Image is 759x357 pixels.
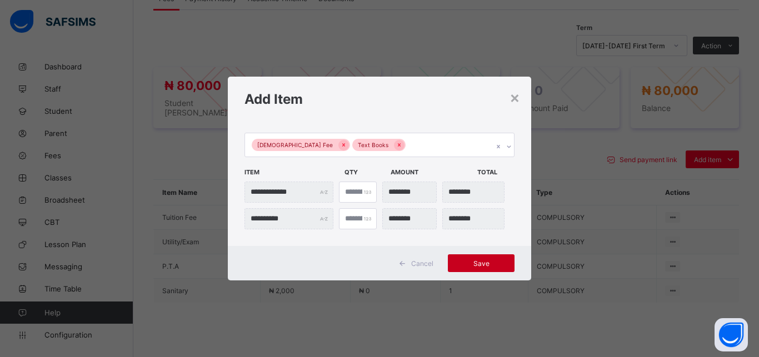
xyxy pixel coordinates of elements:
[510,88,520,107] div: ×
[352,139,394,152] div: Text Books
[252,139,338,152] div: [DEMOGRAPHIC_DATA] Fee
[411,259,433,268] span: Cancel
[391,163,472,182] span: Amount
[244,163,339,182] span: Item
[244,91,515,107] h1: Add Item
[477,163,518,182] span: Total
[456,259,506,268] span: Save
[344,163,385,182] span: Qty
[715,318,748,351] button: Open asap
